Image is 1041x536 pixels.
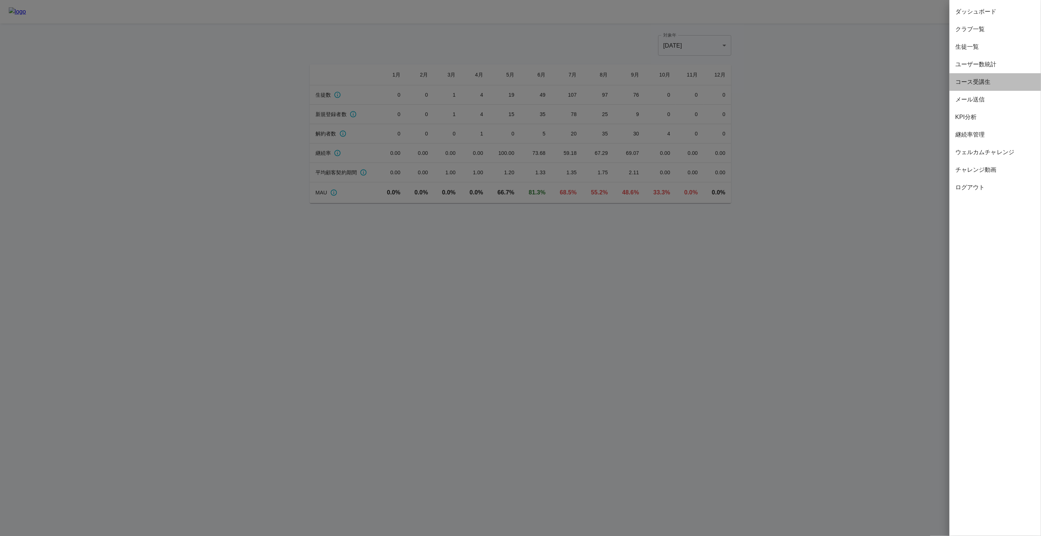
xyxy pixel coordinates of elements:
span: ログアウト [955,183,1035,192]
span: コース受講生 [955,78,1035,86]
span: ユーザー数統計 [955,60,1035,69]
span: KPI分析 [955,113,1035,122]
div: ログアウト [949,179,1041,196]
span: ウェルカムチャレンジ [955,148,1035,157]
div: ユーザー数統計 [949,56,1041,73]
div: 継続率管理 [949,126,1041,144]
span: 生徒一覧 [955,42,1035,51]
span: クラブ一覧 [955,25,1035,34]
div: ウェルカムチャレンジ [949,144,1041,161]
div: チャレンジ動画 [949,161,1041,179]
div: ダッシュボード [949,3,1041,21]
div: KPI分析 [949,108,1041,126]
div: メール送信 [949,91,1041,108]
span: 継続率管理 [955,130,1035,139]
div: コース受講生 [949,73,1041,91]
span: チャレンジ動画 [955,165,1035,174]
span: メール送信 [955,95,1035,104]
div: クラブ一覧 [949,21,1041,38]
span: ダッシュボード [955,7,1035,16]
div: 生徒一覧 [949,38,1041,56]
